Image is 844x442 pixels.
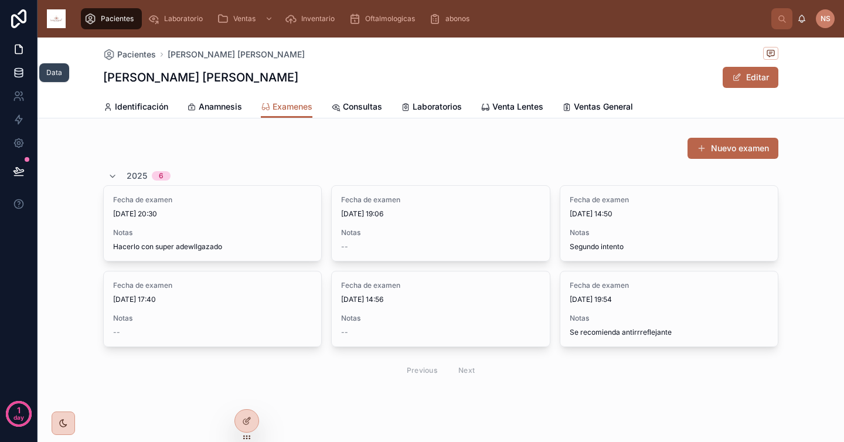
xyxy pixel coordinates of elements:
span: Notas [570,314,768,323]
span: [DATE] 17:40 [113,295,312,304]
span: 2025 [127,170,147,182]
span: [DATE] 20:30 [113,209,312,219]
span: Notas [341,228,540,237]
span: Fecha de examen [570,195,768,205]
span: [DATE] 14:50 [570,209,768,219]
h1: [PERSON_NAME] [PERSON_NAME] [103,69,298,86]
p: 1 [17,404,21,416]
a: Oftalmologicas [345,8,423,29]
span: Identificación [115,101,168,113]
span: Fecha de examen [113,195,312,205]
span: Fecha de examen [341,281,540,290]
span: Ventas [233,14,256,23]
span: Oftalmologicas [365,14,415,23]
span: Anamnesis [199,101,242,113]
a: [PERSON_NAME] [PERSON_NAME] [168,49,305,60]
span: Laboratorio [164,14,203,23]
span: Notas [113,228,312,237]
div: scrollable content [75,6,771,32]
a: Pacientes [81,8,142,29]
span: Examenes [273,101,312,113]
span: Pacientes [101,14,134,23]
a: Fecha de examen[DATE] 14:50NotasSegundo intento [560,185,778,261]
a: Identificación [103,96,168,120]
img: App logo [47,9,66,28]
a: Consultas [331,96,382,120]
p: day [13,409,24,426]
span: Notas [341,314,540,323]
span: Hacerlo con super adewllgazado [113,242,312,251]
span: NS [821,14,831,23]
div: Data [46,68,62,77]
span: Notas [570,228,768,237]
span: -- [113,328,120,337]
a: Laboratorio [144,8,211,29]
span: Ventas General [574,101,633,113]
span: Inventario [301,14,335,23]
span: Venta Lentes [492,101,543,113]
a: Venta Lentes [481,96,543,120]
span: -- [341,328,348,337]
a: Fecha de examen[DATE] 14:56Notas-- [331,271,550,347]
span: [DATE] 19:06 [341,209,540,219]
a: Ventas [213,8,279,29]
span: [DATE] 14:56 [341,295,540,304]
span: Fecha de examen [113,281,312,290]
a: Inventario [281,8,343,29]
span: Notas [113,314,312,323]
span: -- [341,242,348,251]
div: 6 [159,171,164,181]
a: Ventas General [562,96,633,120]
span: Consultas [343,101,382,113]
a: Laboratorios [401,96,462,120]
a: Fecha de examen[DATE] 20:30NotasHacerlo con super adewllgazado [103,185,322,261]
button: Nuevo examen [688,138,778,159]
span: Fecha de examen [570,281,768,290]
a: Fecha de examen[DATE] 19:06Notas-- [331,185,550,261]
span: abonos [445,14,469,23]
span: Segundo intento [570,242,768,251]
a: Examenes [261,96,312,118]
a: Fecha de examen[DATE] 17:40Notas-- [103,271,322,347]
a: Fecha de examen[DATE] 19:54NotasSe recomienda antirrreflejante [560,271,778,347]
span: Pacientes [117,49,156,60]
a: Anamnesis [187,96,242,120]
a: abonos [426,8,478,29]
span: Se recomienda antirrreflejante [570,328,768,337]
span: Fecha de examen [341,195,540,205]
a: Pacientes [103,49,156,60]
span: [DATE] 19:54 [570,295,768,304]
span: Laboratorios [413,101,462,113]
button: Editar [723,67,778,88]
